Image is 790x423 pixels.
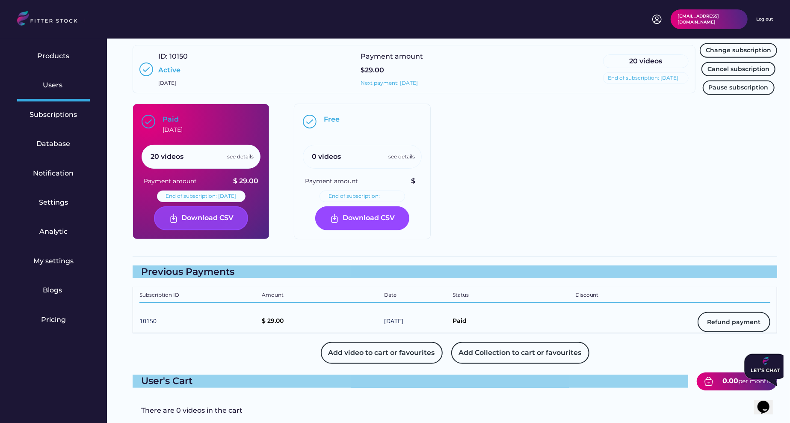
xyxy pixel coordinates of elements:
div: Pricing [41,315,66,325]
div: 10150 [139,317,257,328]
button: Cancel subscription [701,62,775,77]
div: $ 29.00 [233,176,258,186]
img: bag-tick-2.svg [704,376,714,387]
div: User's Cart [133,375,688,388]
div: [DATE] [385,317,449,328]
div: Payment amount [361,52,425,61]
div: 0 videos [312,152,341,161]
div: Next payment: [DATE] [361,80,418,87]
button: Pause subscription [703,80,775,95]
div: ID: 10150 [158,52,188,61]
button: Refund payment [698,312,770,333]
div: Subscription ID [139,292,257,300]
div: $29.00 [361,66,384,75]
div: Active [158,66,180,75]
div: Free [324,115,340,124]
img: Frame%20%287%29.svg [329,213,340,223]
div: [DATE] [158,80,176,87]
div: per month [738,377,770,386]
div: Status [453,292,571,300]
img: Frame%20%287%29.svg [169,213,179,223]
img: profile-circle.svg [652,14,662,24]
div: End of subscription: [DATE] [166,193,237,200]
div: Amount [262,292,380,300]
div: see details [388,153,415,161]
div: Blogs [43,286,64,295]
div: Discount [575,292,693,300]
div: Notification [33,169,74,178]
div: Users [43,80,64,90]
div: [EMAIL_ADDRESS][DOMAIN_NAME] [678,13,741,25]
div: Products [38,51,70,61]
img: Chat attention grabber [3,3,46,36]
div: Paid [453,317,571,328]
div: End of subscription: [DATE] [608,74,678,82]
button: Change subscription [700,43,777,58]
div: 20 videos [151,152,183,161]
div: Previous Payments [133,265,777,279]
img: Group%201000002397.svg [139,63,153,76]
div: Paid [163,115,179,124]
img: LOGO.svg [17,11,85,28]
div: Download CSV [182,213,234,223]
div: see details [227,153,254,161]
div: Database [37,139,71,149]
div: My settings [33,256,74,266]
div: Analytic [39,227,68,236]
div: $ 29.00 [262,317,380,328]
strong: 0.00 [722,377,738,385]
iframe: chat widget [754,389,781,414]
div: Log out [756,16,773,22]
button: Add video to cart or favourites [321,342,443,363]
img: Group%201000002397.svg [303,115,317,128]
div: Download CSV [343,213,395,223]
button: Add Collection to cart or favourites [451,342,589,363]
div: There are 0 videos in the cart [141,406,721,415]
div: 20 videos [608,57,684,66]
iframe: chat widget [741,350,784,390]
div: [DATE] [163,126,183,134]
div: End of subscription: [328,193,380,200]
img: Group%201000002397.svg [142,115,155,128]
div: Date [385,292,449,300]
div: $ [411,176,420,186]
div: Settings [39,198,68,207]
div: Payment amount [305,177,358,186]
div: Payment amount [144,177,197,186]
div: Subscriptions [30,110,77,119]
